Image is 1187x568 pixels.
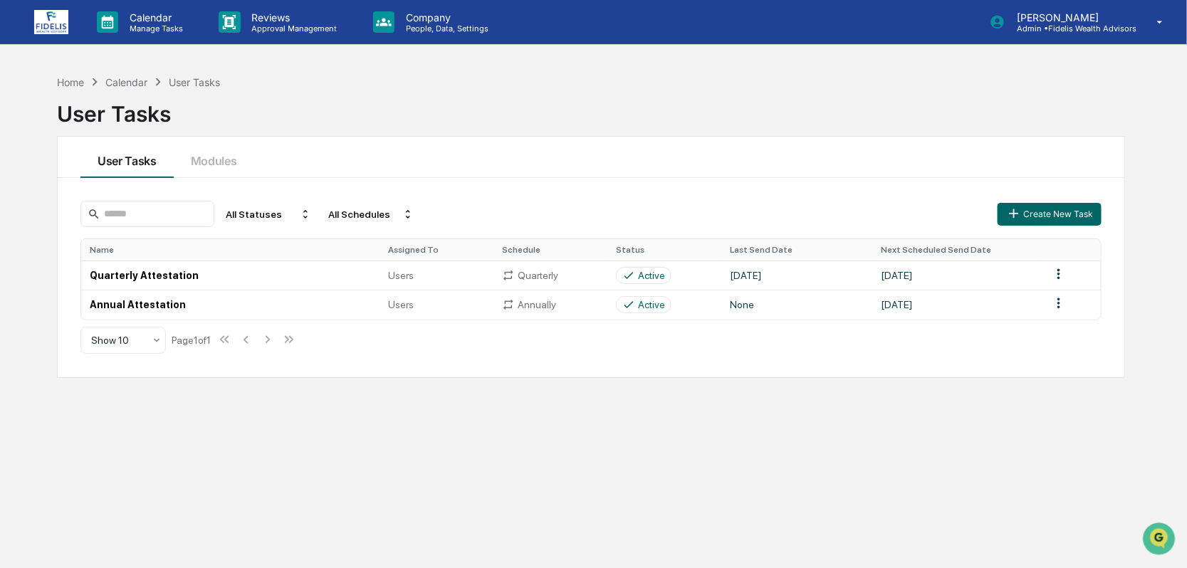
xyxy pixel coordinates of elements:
[241,11,345,23] p: Reviews
[873,290,1042,319] td: [DATE]
[172,335,211,346] div: Page 1 of 1
[241,23,345,33] p: Approval Management
[142,241,172,252] span: Pylon
[380,239,493,261] th: Assigned To
[722,261,873,290] td: [DATE]
[81,239,380,261] th: Name
[169,76,221,88] div: User Tasks
[28,206,90,221] span: Data Lookup
[28,179,92,194] span: Preclearance
[638,299,665,310] div: Active
[103,181,115,192] div: 🗄️
[57,90,1125,127] div: User Tasks
[873,239,1042,261] th: Next Scheduled Send Date
[98,174,182,199] a: 🗄️Attestations
[48,109,234,123] div: Start new chat
[117,179,177,194] span: Attestations
[9,201,95,226] a: 🔎Data Lookup
[14,109,40,135] img: 1746055101610-c473b297-6a78-478c-a979-82029cc54cd1
[14,181,26,192] div: 🖐️
[638,270,665,281] div: Active
[1005,11,1136,23] p: [PERSON_NAME]
[722,290,873,319] td: None
[118,11,190,23] p: Calendar
[9,174,98,199] a: 🖐️Preclearance
[394,23,496,33] p: People, Data, Settings
[1141,521,1180,559] iframe: Open customer support
[174,137,254,178] button: Modules
[873,261,1042,290] td: [DATE]
[388,299,414,310] span: Users
[105,76,147,88] div: Calendar
[81,290,380,319] td: Annual Attestation
[502,298,599,311] div: Annually
[323,203,419,226] div: All Schedules
[48,123,180,135] div: We're available if you need us!
[220,203,317,226] div: All Statuses
[242,113,259,130] button: Start new chat
[118,23,190,33] p: Manage Tasks
[57,76,84,88] div: Home
[998,203,1102,226] button: Create New Task
[1005,23,1136,33] p: Admin • Fidelis Wealth Advisors
[394,11,496,23] p: Company
[607,239,721,261] th: Status
[100,241,172,252] a: Powered byPylon
[388,270,414,281] span: Users
[722,239,873,261] th: Last Send Date
[81,261,380,290] td: Quarterly Attestation
[14,208,26,219] div: 🔎
[34,10,68,34] img: logo
[14,30,259,53] p: How can we help?
[493,239,607,261] th: Schedule
[502,269,599,282] div: Quarterly
[80,137,174,178] button: User Tasks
